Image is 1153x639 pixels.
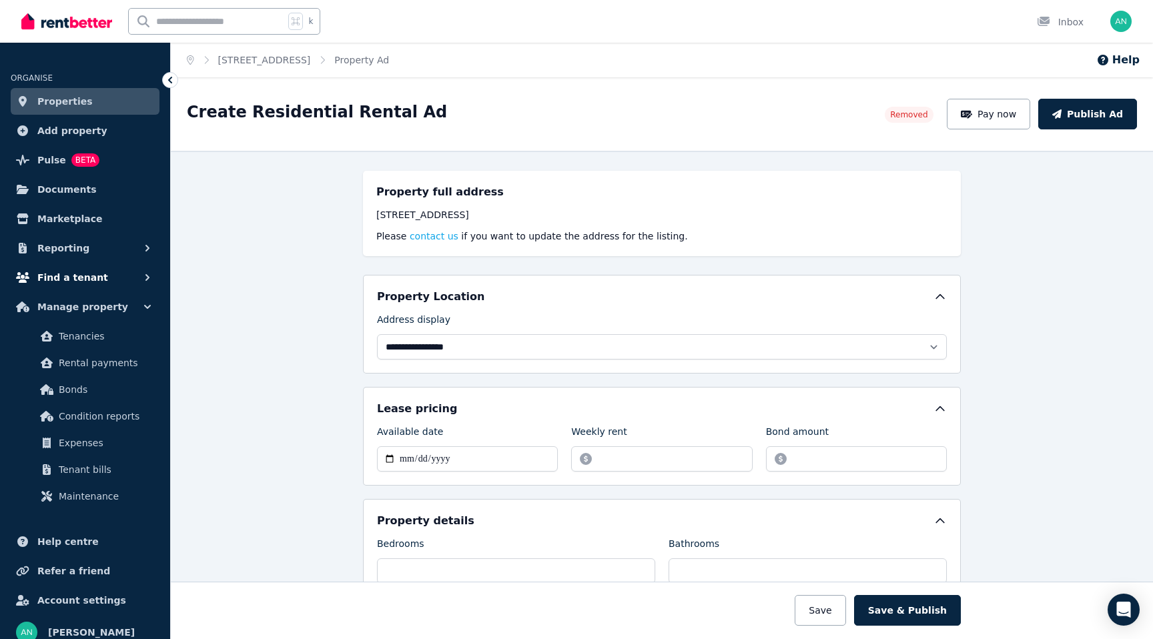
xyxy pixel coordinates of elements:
[59,355,149,371] span: Rental payments
[16,403,154,430] a: Condition reports
[410,229,458,243] button: contact us
[11,147,159,173] a: PulseBETA
[59,488,149,504] span: Maintenance
[59,435,149,451] span: Expenses
[59,408,149,424] span: Condition reports
[59,382,149,398] span: Bonds
[171,43,405,77] nav: Breadcrumb
[11,528,159,555] a: Help centre
[377,425,443,444] label: Available date
[11,88,159,115] a: Properties
[1038,99,1137,129] button: Publish Ad
[1110,11,1132,32] img: Andrew
[11,176,159,203] a: Documents
[376,208,947,221] div: [STREET_ADDRESS]
[376,184,504,200] h5: Property full address
[377,537,424,556] label: Bedrooms
[16,483,154,510] a: Maintenance
[37,563,110,579] span: Refer a friend
[11,587,159,614] a: Account settings
[37,123,107,139] span: Add property
[37,299,128,315] span: Manage property
[59,328,149,344] span: Tenancies
[766,425,829,444] label: Bond amount
[37,181,97,197] span: Documents
[37,534,99,550] span: Help centre
[11,235,159,261] button: Reporting
[11,205,159,232] a: Marketplace
[308,16,313,27] span: k
[218,55,311,65] a: [STREET_ADDRESS]
[16,456,154,483] a: Tenant bills
[334,55,389,65] a: Property Ad
[59,462,149,478] span: Tenant bills
[1108,594,1140,626] div: Open Intercom Messenger
[37,152,66,168] span: Pulse
[571,425,627,444] label: Weekly rent
[11,117,159,144] a: Add property
[795,595,845,626] button: Save
[854,595,961,626] button: Save & Publish
[377,401,457,417] h5: Lease pricing
[37,93,93,109] span: Properties
[16,350,154,376] a: Rental payments
[1037,15,1084,29] div: Inbox
[21,11,112,31] img: RentBetter
[16,376,154,403] a: Bonds
[377,313,450,332] label: Address display
[71,153,99,167] span: BETA
[16,430,154,456] a: Expenses
[376,229,947,243] p: Please if you want to update the address for the listing.
[669,537,719,556] label: Bathrooms
[37,592,126,608] span: Account settings
[11,293,159,320] button: Manage property
[1096,52,1140,68] button: Help
[11,558,159,584] a: Refer a friend
[187,101,447,123] h1: Create Residential Rental Ad
[377,289,484,305] h5: Property Location
[11,73,53,83] span: ORGANISE
[890,109,927,120] span: Removed
[37,211,102,227] span: Marketplace
[16,323,154,350] a: Tenancies
[37,269,108,285] span: Find a tenant
[37,240,89,256] span: Reporting
[947,99,1031,129] button: Pay now
[377,513,474,529] h5: Property details
[11,264,159,291] button: Find a tenant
